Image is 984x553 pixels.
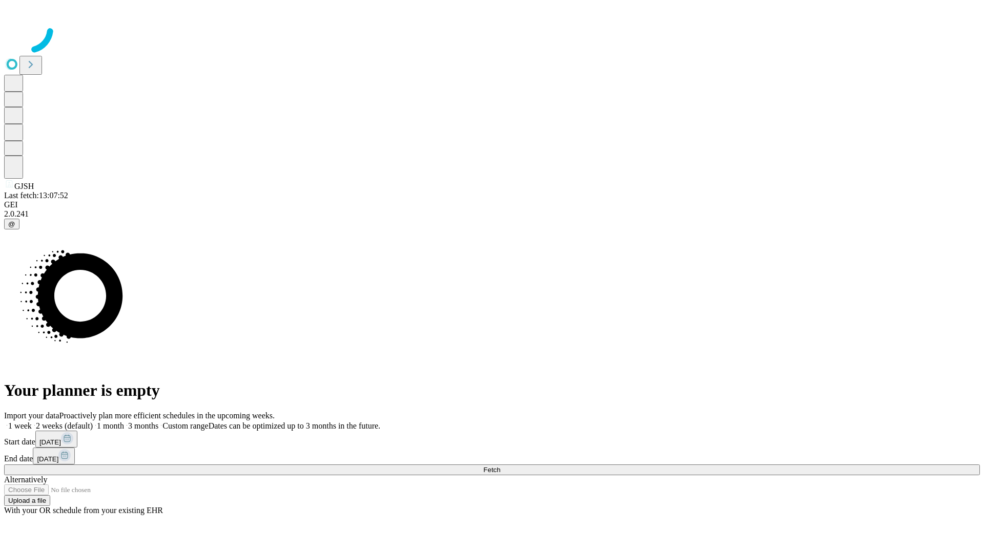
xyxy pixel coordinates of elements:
[4,448,980,464] div: End date
[4,431,980,448] div: Start date
[8,421,32,430] span: 1 week
[97,421,124,430] span: 1 month
[4,219,19,229] button: @
[39,438,61,446] span: [DATE]
[14,182,34,190] span: GJSH
[4,464,980,475] button: Fetch
[4,475,47,484] span: Alternatively
[33,448,75,464] button: [DATE]
[8,220,15,228] span: @
[4,200,980,209] div: GEI
[4,411,59,420] span: Import your data
[35,431,77,448] button: [DATE]
[4,191,68,200] span: Last fetch: 13:07:52
[128,421,158,430] span: 3 months
[37,455,58,463] span: [DATE]
[4,209,980,219] div: 2.0.241
[162,421,208,430] span: Custom range
[4,506,163,515] span: With your OR schedule from your existing EHR
[4,495,50,506] button: Upload a file
[4,381,980,400] h1: Your planner is empty
[483,466,500,474] span: Fetch
[36,421,93,430] span: 2 weeks (default)
[209,421,380,430] span: Dates can be optimized up to 3 months in the future.
[59,411,275,420] span: Proactively plan more efficient schedules in the upcoming weeks.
